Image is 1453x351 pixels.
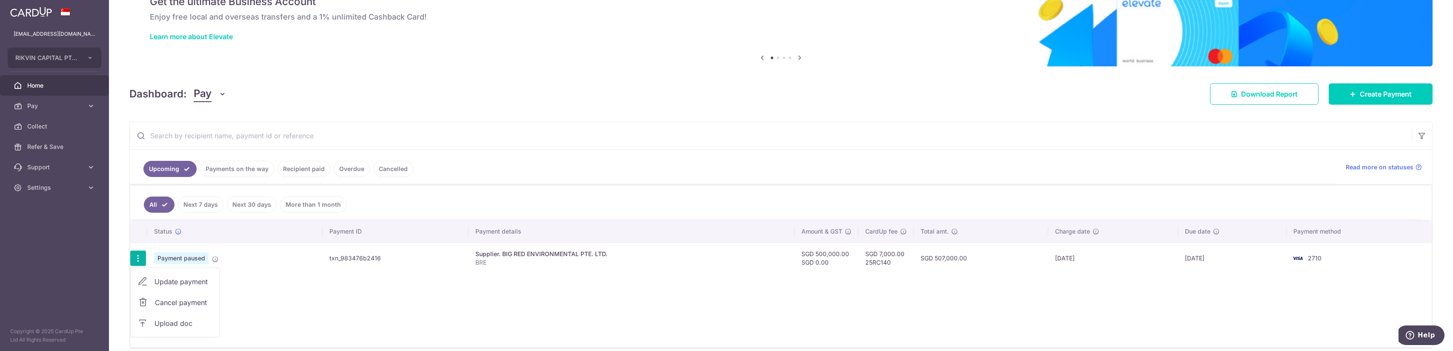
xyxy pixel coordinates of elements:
span: Read more on statuses [1346,163,1413,171]
a: Recipient paid [277,161,330,177]
ul: Pay [130,268,220,337]
p: BRE [475,258,788,267]
p: [EMAIL_ADDRESS][DOMAIN_NAME] [14,30,95,38]
a: More than 1 month [280,197,346,213]
a: Next 7 days [178,197,223,213]
th: Payment details [469,220,795,243]
th: Payment method [1287,220,1432,243]
span: Pay [27,102,83,110]
td: txn_983476b2416 [323,243,469,274]
a: Overdue [334,161,370,177]
th: Payment ID [323,220,469,243]
h4: Dashboard: [129,86,187,102]
div: Supplier. BIG RED ENVIRONMENTAL PTE. LTD. [475,250,788,258]
span: Refer & Save [27,143,83,151]
span: Charge date [1055,227,1090,236]
span: 2710 [1308,254,1321,262]
span: Payment paused [154,252,209,264]
span: RIKVIN CAPITAL PTE. LTD. [15,54,78,62]
span: Pay [194,86,212,102]
span: Home [27,81,83,90]
a: Create Payment [1329,83,1433,105]
a: Next 30 days [227,197,277,213]
a: Cancelled [373,161,413,177]
h6: Enjoy free local and overseas transfers and a 1% unlimited Cashback Card! [150,12,1412,22]
span: Create Payment [1360,89,1412,99]
button: RIKVIN CAPITAL PTE. LTD. [8,48,101,68]
img: Bank Card [1289,253,1306,263]
td: [DATE] [1178,243,1287,274]
td: SGD 507,000.00 [914,243,1048,274]
span: CardUp fee [865,227,898,236]
span: Collect [27,122,83,131]
span: Download Report [1241,89,1298,99]
span: Status [154,227,172,236]
a: Read more on statuses [1346,163,1422,171]
span: Due date [1185,227,1210,236]
a: Upcoming [143,161,197,177]
img: CardUp [10,7,52,17]
span: Total amt. [921,227,949,236]
td: SGD 7,000.00 25RC140 [858,243,914,274]
span: Support [27,163,83,171]
td: [DATE] [1048,243,1178,274]
td: SGD 500,000.00 SGD 0.00 [795,243,858,274]
span: Settings [27,183,83,192]
iframe: Opens a widget where you can find more information [1399,325,1444,347]
a: Download Report [1210,83,1319,105]
a: Learn more about Elevate [150,32,233,41]
button: Pay [194,86,226,102]
a: All [144,197,174,213]
span: Amount & GST [801,227,842,236]
input: Search by recipient name, payment id or reference [130,122,1412,149]
a: Payments on the way [200,161,274,177]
